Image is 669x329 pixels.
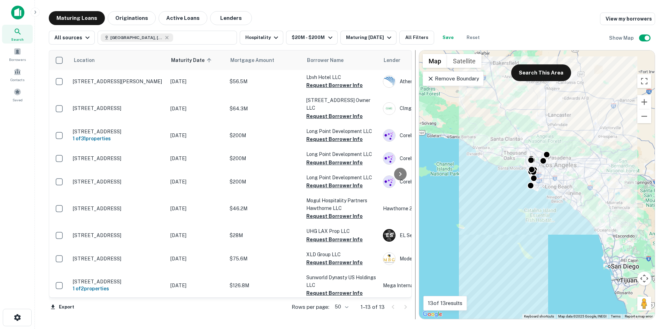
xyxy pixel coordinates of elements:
[306,135,363,143] button: Request Borrower Info
[383,75,487,88] div: Athene
[73,205,163,212] p: [STREET_ADDRESS]
[306,127,376,135] p: Long Point Development LLC
[379,50,491,70] th: Lender
[170,105,223,112] p: [DATE]
[2,65,33,84] div: Contacts
[73,179,163,185] p: [STREET_ADDRESS]
[383,130,395,141] img: picture
[170,232,223,239] p: [DATE]
[73,135,163,142] h6: 1 of 31 properties
[511,64,571,81] button: Search This Area
[240,31,283,45] button: Hospitality
[340,31,397,45] button: Maturing [DATE]
[110,34,163,41] span: [GEOGRAPHIC_DATA], [GEOGRAPHIC_DATA], [GEOGRAPHIC_DATA]
[49,11,105,25] button: Maturing Loans
[98,31,237,45] button: [GEOGRAPHIC_DATA], [GEOGRAPHIC_DATA], [GEOGRAPHIC_DATA]
[306,251,376,258] p: XLD Group LLC
[383,76,395,87] img: picture
[13,97,23,103] span: Saved
[307,56,344,64] span: Borrower Name
[170,282,223,289] p: [DATE]
[383,282,487,289] p: Mega International Commercial Bank LTD
[421,310,444,319] a: Open this area in Google Maps (opens a new window)
[286,31,337,45] button: $20M - $200M
[637,74,651,88] button: Toggle fullscreen view
[170,155,223,162] p: [DATE]
[421,310,444,319] img: Google
[54,33,92,42] div: All sources
[230,155,299,162] p: $200M
[306,158,363,167] button: Request Borrower Info
[306,289,363,297] button: Request Borrower Info
[73,128,163,135] p: [STREET_ADDRESS]
[637,95,651,109] button: Zoom in
[171,56,214,64] span: Maturity Date
[170,255,223,263] p: [DATE]
[230,255,299,263] p: $75.6M
[230,282,299,289] p: $126.8M
[108,11,156,25] button: Originations
[49,31,95,45] button: All sources
[306,150,376,158] p: Long Point Development LLC
[2,85,33,104] a: Saved
[383,229,487,242] div: EL Segundo Holdco LLC
[634,273,669,307] div: Chat Widget
[361,303,385,311] p: 1–13 of 13
[170,205,223,212] p: [DATE]
[73,279,163,285] p: [STREET_ADDRESS]
[383,129,487,142] div: Corebridge Financial
[637,109,651,123] button: Zoom out
[383,176,395,188] img: picture
[384,56,400,64] span: Lender
[292,303,329,311] p: Rows per page:
[10,77,24,83] span: Contacts
[423,54,447,68] button: Show street map
[427,75,479,83] p: Remove Boundary
[447,54,482,68] button: Show satellite imagery
[383,103,395,115] img: clmgcorp.com.png
[383,252,487,265] div: Modern Bank, N.a.
[383,152,487,165] div: Corebridge Financial
[383,152,395,164] img: picture
[11,6,24,19] img: capitalize-icon.png
[383,205,487,212] p: Hawthorne 2 Pack Grand Avenue Partners L
[73,155,163,162] p: [STREET_ADDRESS]
[386,232,393,239] p: E S
[73,285,163,292] h6: 1 of 2 properties
[524,314,554,319] button: Keyboard shortcuts
[170,78,223,85] p: [DATE]
[625,314,653,318] a: Report a map error
[306,227,376,235] p: UHG LAX Prop LLC
[306,197,376,212] p: Mogul Hospitality Partners Hawthorne LLC
[170,132,223,139] p: [DATE]
[73,78,163,85] p: [STREET_ADDRESS][PERSON_NAME]
[558,314,607,318] span: Map data ©2025 Google, INEGI
[73,105,163,111] p: [STREET_ADDRESS]
[230,105,299,112] p: $64.3M
[2,45,33,64] a: Borrowers
[462,31,484,45] button: Reset
[73,256,163,262] p: [STREET_ADDRESS]
[306,181,363,190] button: Request Borrower Info
[600,13,655,25] a: View my borrowers
[383,175,487,188] div: Corebridge Financial
[167,50,226,70] th: Maturity Date
[74,56,95,64] span: Location
[383,253,395,265] img: picture
[437,31,459,45] button: Save your search to get updates of matches that match your search criteria.
[306,235,363,244] button: Request Borrower Info
[306,96,376,112] p: [STREET_ADDRESS] Owner LLC
[230,232,299,239] p: $28M
[306,258,363,267] button: Request Borrower Info
[230,178,299,186] p: $200M
[419,50,655,319] div: 0 0
[210,11,252,25] button: Lenders
[2,25,33,44] a: Search
[306,112,363,120] button: Request Borrower Info
[230,78,299,85] p: $56.5M
[609,34,635,42] h6: Show Map
[306,212,363,220] button: Request Borrower Info
[306,81,363,89] button: Request Borrower Info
